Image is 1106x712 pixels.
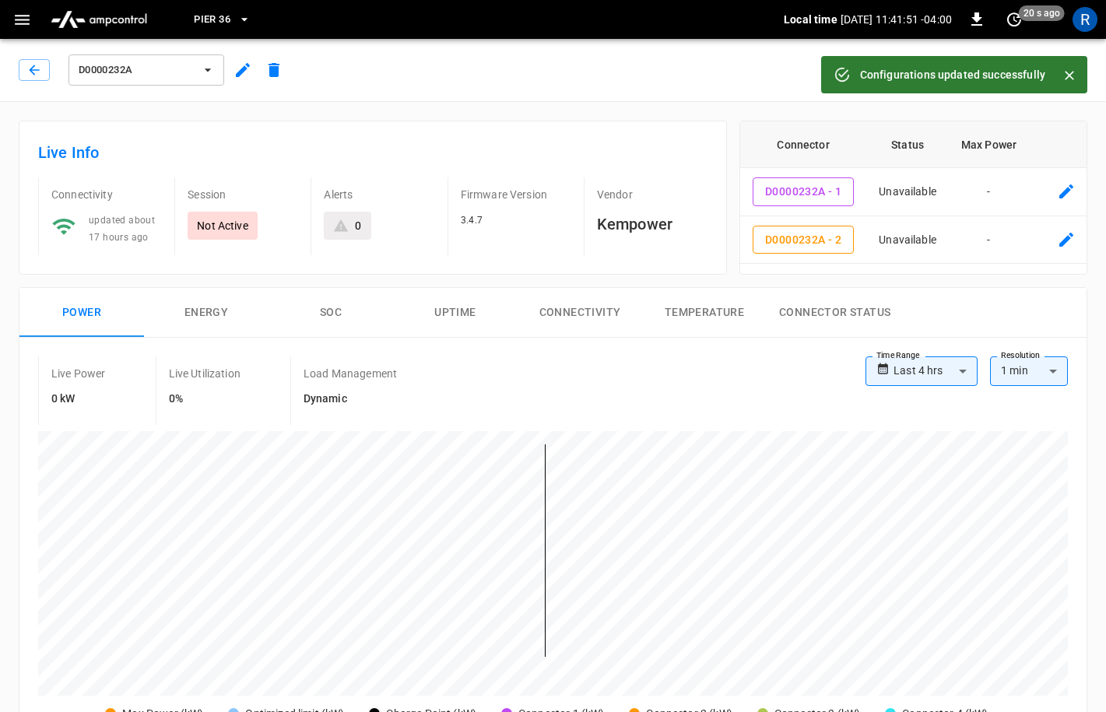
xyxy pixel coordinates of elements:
p: Local time [784,12,837,27]
button: Close [1058,64,1081,87]
button: D0000232A - 2 [753,226,854,254]
button: D0000232A - 1 [753,177,854,206]
h6: 0% [169,391,241,408]
h6: Dynamic [304,391,397,408]
span: Pier 36 [194,11,230,29]
table: connector table [740,121,1104,408]
h6: 0 kW [51,391,106,408]
div: profile-icon [1073,7,1097,32]
p: [DATE] 11:41:51 -04:00 [841,12,952,27]
p: Live Utilization [169,366,241,381]
td: Unavailable [866,168,949,216]
h6: Live Info [38,140,707,165]
button: Temperature [642,288,767,338]
label: Time Range [876,349,920,362]
span: 3.4.7 [461,215,483,226]
button: set refresh interval [1002,7,1027,32]
img: ampcontrol.io logo [44,5,153,34]
button: Connectivity [518,288,642,338]
button: Pier 36 [188,5,257,35]
td: Unavailable [866,264,949,312]
th: Status [866,121,949,168]
button: SOC [269,288,393,338]
p: Session [188,187,298,202]
button: Uptime [393,288,518,338]
div: Configurations updated successfully [860,61,1045,89]
button: Power [19,288,144,338]
th: Connector [740,121,866,168]
span: updated about 17 hours ago [89,215,155,243]
div: Last 4 hrs [894,356,978,386]
p: Load Management [304,366,397,381]
p: Vendor [597,187,707,202]
th: Max Power [949,121,1029,168]
div: 1 min [990,356,1068,386]
button: Energy [144,288,269,338]
span: 20 s ago [1019,5,1065,21]
p: Connectivity [51,187,162,202]
td: - [949,216,1029,265]
button: Connector Status [767,288,903,338]
p: Live Power [51,366,106,381]
p: Not Active [197,218,248,233]
label: Resolution [1001,349,1040,362]
td: - [949,168,1029,216]
p: Alerts [324,187,434,202]
td: Unavailable [866,216,949,265]
p: Firmware Version [461,187,571,202]
h6: Kempower [597,212,707,237]
span: D0000232A [79,61,194,79]
div: 0 [355,218,361,233]
td: - [949,264,1029,312]
button: D0000232A [68,54,224,86]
